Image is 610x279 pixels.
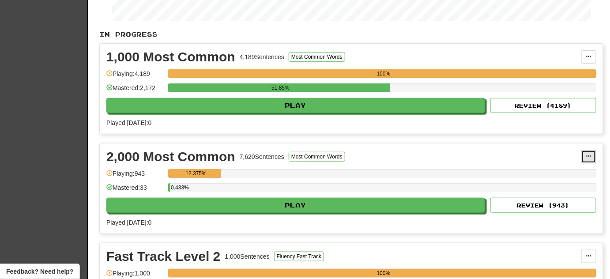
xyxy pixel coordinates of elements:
div: 2,000 Most Common [106,150,235,163]
div: 12.375% [171,169,221,178]
button: Play [106,98,485,113]
span: Played [DATE]: 0 [106,119,151,126]
div: 1,000 Most Common [106,50,235,64]
div: Playing: 943 [106,169,164,184]
div: Fast Track Level 2 [106,250,221,263]
button: Fluency Fast Track [274,252,324,261]
button: Review (943) [490,198,596,213]
p: In Progress [99,30,603,39]
button: Play [106,198,485,213]
div: 1,000 Sentences [225,252,270,261]
button: Review (4189) [490,98,596,113]
div: 7,620 Sentences [240,152,284,161]
div: Playing: 4,189 [106,69,164,84]
div: 100% [171,69,596,78]
div: Mastered: 33 [106,183,164,198]
div: 4,189 Sentences [240,53,284,61]
div: 51.85% [171,83,390,92]
button: Most Common Words [289,52,345,62]
span: Played [DATE]: 0 [106,219,151,226]
div: 100% [171,269,596,278]
button: Most Common Words [289,152,345,162]
div: Mastered: 2,172 [106,83,164,98]
span: Open feedback widget [6,267,73,276]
